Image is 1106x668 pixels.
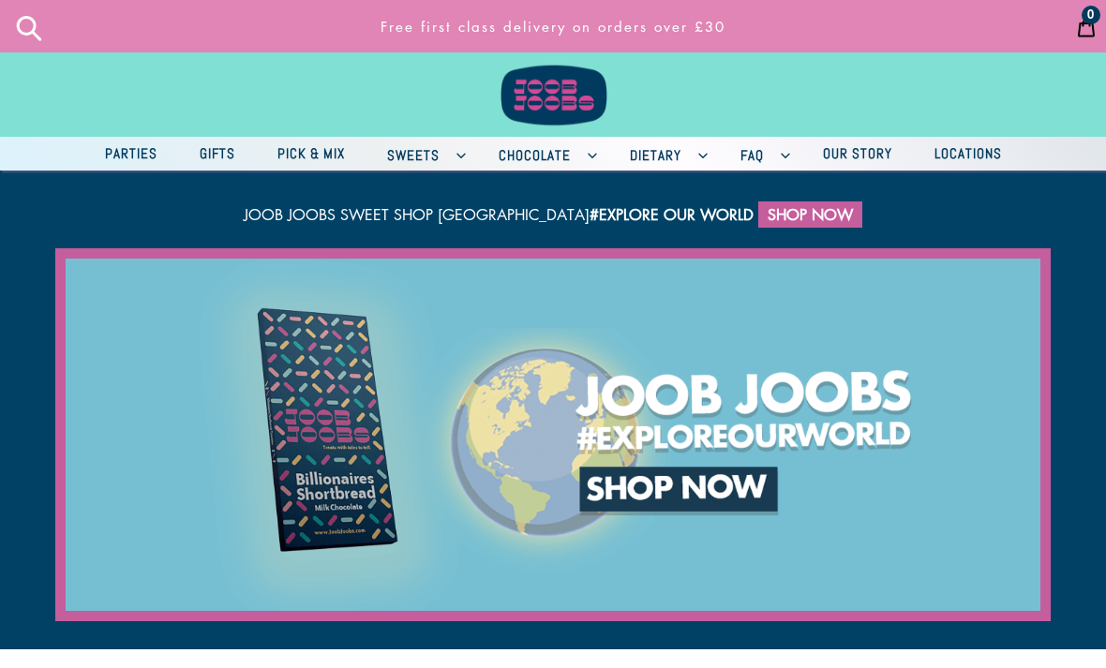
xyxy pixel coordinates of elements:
[611,137,717,171] button: Dietary
[1087,8,1095,22] span: 0
[731,143,773,167] span: FAQ
[489,143,580,167] span: Chocolate
[190,141,245,165] span: Gifts
[96,141,167,165] span: Parties
[259,141,364,168] a: Pick & Mix
[590,204,754,225] strong: #explore our world
[480,137,606,171] button: Chocolate
[1067,3,1106,50] a: 0
[722,137,800,171] button: FAQ
[66,259,1040,611] img: shop-joobjoobs_5000x5000_v-1614400675.png
[620,143,691,167] span: Dietary
[925,141,1011,165] span: Locations
[804,141,911,168] a: Our Story
[916,141,1021,168] a: Locations
[368,137,475,171] button: Sweets
[268,141,354,165] span: Pick & Mix
[86,141,176,168] a: Parties
[487,9,619,129] img: Joob Joobs
[181,141,254,168] a: Gifts
[378,143,449,167] span: Sweets
[814,141,902,165] span: Our Story
[178,8,928,45] a: Free first class delivery on orders over £30
[187,8,920,45] p: Free first class delivery on orders over £30
[758,201,862,228] a: Shop Now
